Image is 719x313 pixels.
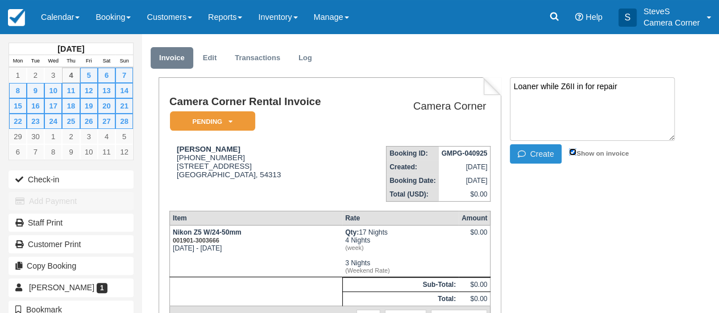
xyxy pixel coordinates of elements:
a: Staff Print [9,214,134,232]
a: 22 [9,114,27,129]
a: Edit [194,47,225,69]
a: Transactions [226,47,289,69]
strong: [DATE] [57,44,84,53]
th: Amount [459,211,491,226]
a: 4 [98,129,115,144]
a: 18 [62,98,80,114]
a: [PERSON_NAME] 1 [9,278,134,297]
td: 17 Nights 4 Nights 3 Nights [342,226,459,277]
em: Pending [170,111,255,131]
a: 21 [115,98,133,114]
button: Add Payment [9,192,134,210]
em: (Weekend Rate) [345,267,456,274]
a: 1 [44,129,62,144]
th: Thu [62,55,80,68]
a: 24 [44,114,62,129]
a: 27 [98,114,115,129]
a: 4 [62,68,80,83]
div: $0.00 [462,228,487,245]
strong: [PERSON_NAME] [177,145,240,153]
input: Show on invoice [569,148,576,156]
a: 5 [80,68,98,83]
a: 8 [44,144,62,160]
a: 20 [98,98,115,114]
a: 10 [44,83,62,98]
a: 6 [98,68,115,83]
th: Item [169,211,342,226]
a: 9 [27,83,44,98]
a: 11 [62,83,80,98]
a: 15 [9,98,27,114]
a: 10 [80,144,98,160]
a: 28 [115,114,133,129]
th: Total: [342,292,459,306]
th: Wed [44,55,62,68]
a: 29 [9,129,27,144]
a: Log [290,47,321,69]
th: Mon [9,55,27,68]
th: Sat [98,55,115,68]
a: 6 [9,144,27,160]
th: Rate [342,211,459,226]
th: Total (USD): [386,187,439,202]
a: 23 [27,114,44,129]
a: Pending [169,111,251,132]
th: Created: [386,160,439,174]
span: [PERSON_NAME] [29,283,94,292]
a: 1 [9,68,27,83]
div: S [618,9,637,27]
span: Help [585,12,602,22]
th: Fri [80,55,98,68]
h2: Camera Corner [364,101,486,112]
h1: Camera Corner Rental Invoice [169,96,359,108]
p: SteveS [643,6,700,17]
a: 12 [80,83,98,98]
i: Help [575,13,583,21]
button: Check-in [9,170,134,189]
a: 12 [115,144,133,160]
a: Invoice [151,47,193,69]
button: Copy Booking [9,257,134,275]
small: 001901-3003666 [173,237,219,244]
a: 2 [27,68,44,83]
a: 26 [80,114,98,129]
button: Create [510,144,561,164]
a: 16 [27,98,44,114]
th: Sun [115,55,133,68]
p: Camera Corner [643,17,700,28]
span: 1 [97,283,107,293]
th: Booking Date: [386,174,439,187]
img: checkfront-main-nav-mini-logo.png [8,9,25,26]
th: Tue [27,55,44,68]
a: 3 [44,68,62,83]
td: [DATE] [439,174,491,187]
a: 17 [44,98,62,114]
div: [PHONE_NUMBER] [STREET_ADDRESS] [GEOGRAPHIC_DATA], 54313 [169,145,359,193]
td: [DATE] [439,160,491,174]
td: $0.00 [459,278,491,292]
td: $0.00 [439,187,491,202]
strong: GMPG-040925 [442,149,488,157]
a: 30 [27,129,44,144]
th: Booking ID: [386,147,439,161]
a: 2 [62,129,80,144]
a: 7 [27,144,44,160]
em: (week) [345,244,456,251]
a: 19 [80,98,98,114]
td: $0.00 [459,292,491,306]
strong: Qty [345,228,359,236]
a: 7 [115,68,133,83]
label: Show on invoice [569,149,629,157]
a: 13 [98,83,115,98]
a: Customer Print [9,235,134,253]
a: 11 [98,144,115,160]
a: 5 [115,129,133,144]
td: [DATE] - [DATE] [169,226,342,277]
a: 3 [80,129,98,144]
a: 25 [62,114,80,129]
th: Sub-Total: [342,278,459,292]
strong: Nikon Z5 W/24-50mm [173,228,242,244]
a: 9 [62,144,80,160]
a: 14 [115,83,133,98]
a: 8 [9,83,27,98]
